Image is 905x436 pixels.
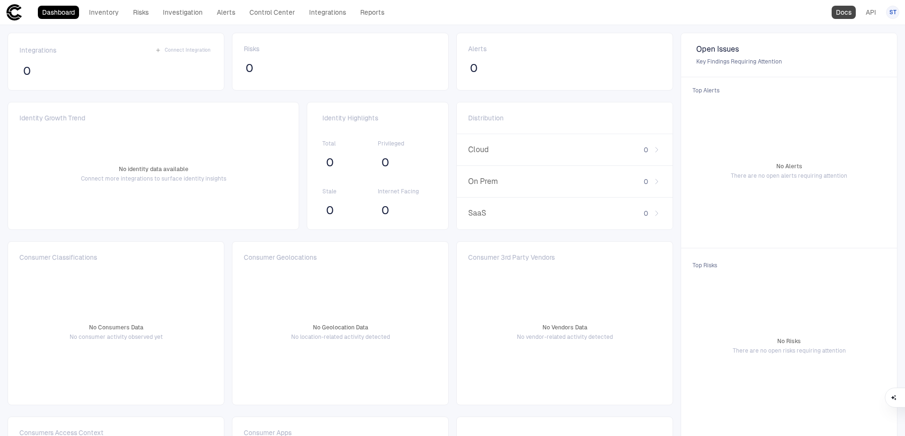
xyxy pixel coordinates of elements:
span: Stale [322,188,378,195]
span: No vendor-related activity detected [517,333,613,341]
span: Total [322,140,378,147]
span: No Risks [777,337,801,345]
span: 0 [382,155,389,170]
span: Distribution [468,114,504,122]
button: 0 [468,61,479,76]
button: 0 [378,203,393,218]
span: Open Issues [696,45,882,54]
span: No Vendors Data [542,324,587,331]
button: 0 [322,203,337,218]
button: Connect Integration [153,45,213,56]
a: Docs [832,6,856,19]
button: 0 [244,61,255,76]
button: 0 [378,155,393,170]
span: 0 [644,177,648,186]
span: There are no open risks requiring attention [733,347,846,354]
span: Consumer Geolocations [244,253,317,262]
a: Integrations [305,6,350,19]
span: Consumer 3rd Party Vendors [468,253,555,262]
span: Internet Facing [378,188,433,195]
a: Inventory [85,6,123,19]
a: Dashboard [38,6,79,19]
span: SaaS [468,209,530,218]
span: 0 [644,209,648,218]
span: No Alerts [776,163,802,170]
span: No identity data available [119,165,188,173]
span: On Prem [468,177,530,186]
a: Control Center [245,6,299,19]
span: Privileged [378,140,433,147]
span: Key Findings Requiring Attention [696,58,882,65]
span: Alerts [468,45,487,53]
span: No Consumers Data [89,324,143,331]
span: Risks [244,45,259,53]
span: No consumer activity observed yet [70,333,163,341]
span: No Geolocation Data [313,324,368,331]
span: 0 [23,64,31,78]
span: No location-related activity detected [291,333,390,341]
span: Cloud [468,145,530,154]
span: Identity Highlights [322,114,433,122]
span: Top Risks [687,256,891,275]
span: Identity Growth Trend [19,114,85,122]
span: ST [889,9,896,16]
span: 0 [382,203,389,218]
button: 0 [19,64,35,79]
a: Reports [356,6,389,19]
a: Alerts [213,6,240,19]
button: 0 [322,155,337,170]
span: Connect more integrations to surface identity insights [81,175,226,182]
a: Investigation [159,6,207,19]
a: Risks [129,6,153,19]
span: There are no open alerts requiring attention [731,172,847,180]
span: Consumer Classifications [19,253,97,262]
span: 0 [470,61,478,75]
span: Connect Integration [165,47,211,54]
a: API [861,6,880,19]
button: ST [886,6,899,19]
span: 0 [246,61,253,75]
span: 0 [644,145,648,154]
span: Top Alerts [687,81,891,100]
span: Integrations [19,46,56,54]
span: 0 [326,155,334,170]
span: 0 [326,203,334,218]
